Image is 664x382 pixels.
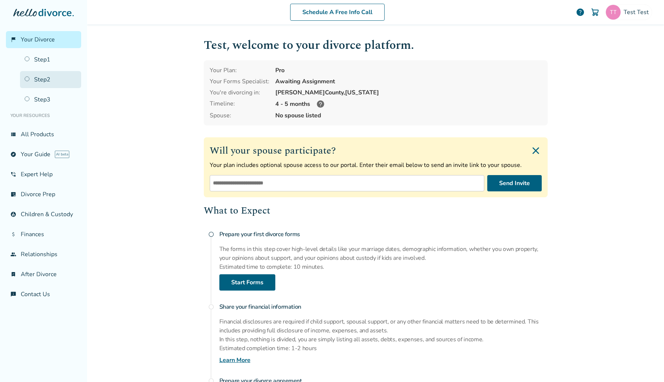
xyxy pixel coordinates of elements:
a: Learn More [219,356,250,365]
span: group [10,251,16,257]
li: Your Resources [6,108,81,123]
a: list_alt_checkDivorce Prep [6,186,81,203]
span: Your Divorce [21,36,55,44]
a: attach_moneyFinances [6,226,81,243]
span: chat_info [10,291,16,297]
span: AI beta [55,151,69,158]
a: view_listAll Products [6,126,81,143]
div: 4 - 5 months [275,100,542,108]
img: Close invite form [530,145,542,157]
span: radio_button_unchecked [208,231,214,237]
span: list_alt_check [10,191,16,197]
h2: What to Expect [204,203,548,218]
a: bookmark_checkAfter Divorce [6,266,81,283]
a: Step3 [20,91,81,108]
span: Test Test [624,8,652,16]
p: Your plan includes optional spouse access to our portal. Enter their email below to send an invit... [210,161,542,169]
p: Estimated time to complete: 10 minutes. [219,262,548,271]
img: sephiroth.jedidiah@freedrops.org [606,5,621,20]
a: Schedule A Free Info Call [290,4,385,21]
div: Awaiting Assignment [275,77,542,86]
p: The forms in this step cover high-level details like your marriage dates, demographic information... [219,245,548,262]
span: flag_2 [10,37,16,43]
div: [PERSON_NAME] County, [US_STATE] [275,88,542,97]
a: help [576,8,585,17]
span: Spouse: [210,111,269,120]
div: Your Forms Specialist: [210,77,269,86]
p: Financial disclosures are required if child support, spousal support, or any other financial matt... [219,317,548,335]
span: account_child [10,211,16,217]
h1: Test , welcome to your divorce platform. [204,36,548,54]
h4: Prepare your first divorce forms [219,227,548,242]
a: Step2 [20,71,81,88]
a: groupRelationships [6,246,81,263]
div: Pro [275,66,542,74]
span: phone_in_talk [10,171,16,177]
a: account_childChildren & Custody [6,206,81,223]
a: exploreYour GuideAI beta [6,146,81,163]
a: phone_in_talkExpert Help [6,166,81,183]
a: flag_2Your Divorce [6,31,81,48]
span: attach_money [10,231,16,237]
a: chat_infoContact Us [6,286,81,303]
div: Your Plan: [210,66,269,74]
h2: Will your spouse participate? [210,143,542,158]
a: Start Forms [219,274,275,291]
span: bookmark_check [10,271,16,277]
span: radio_button_unchecked [208,304,214,310]
span: No spouse listed [275,111,542,120]
a: Step1 [20,51,81,68]
div: Timeline: [210,100,269,108]
h4: Share your financial information [219,299,548,314]
img: Cart [591,8,600,17]
span: explore [10,151,16,157]
span: view_list [10,131,16,137]
iframe: Chat Widget [627,346,664,382]
p: Estimated completion time: 1-2 hours [219,344,548,353]
p: In this step, nothing is divided, you are simply listing all assets, debts, expenses, and sources... [219,335,548,344]
button: Send Invite [487,175,542,191]
div: You're divorcing in: [210,88,269,97]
